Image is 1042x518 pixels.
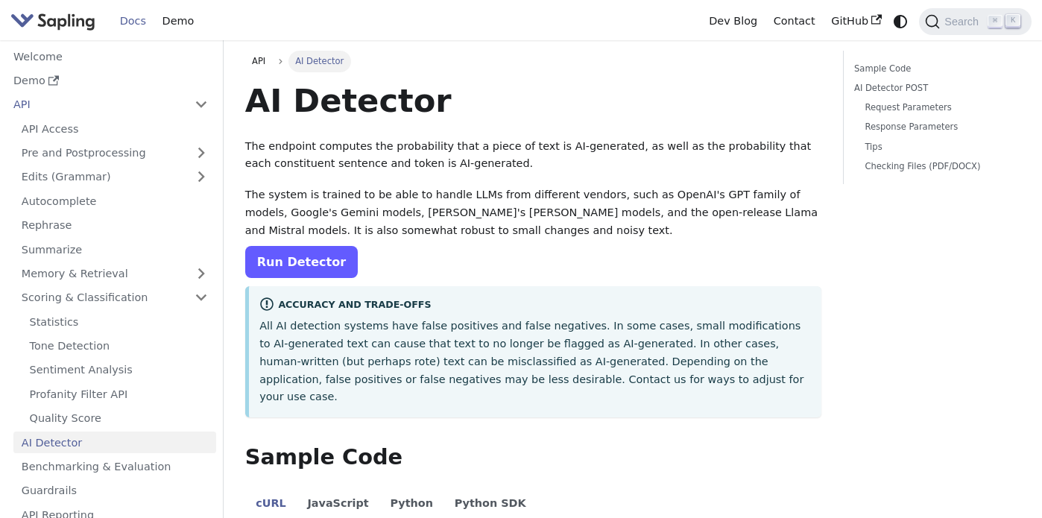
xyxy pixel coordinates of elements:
[245,186,821,239] p: The system is trained to be able to handle LLMs from different vendors, such as OpenAI's GPT fami...
[865,140,1009,154] a: Tips
[854,62,1015,76] a: Sample Code
[940,16,988,28] span: Search
[13,142,216,164] a: Pre and Postprocessing
[988,15,1002,28] kbd: ⌘
[10,10,95,32] img: Sapling.ai
[112,10,154,33] a: Docs
[13,432,216,453] a: AI Detector
[765,10,824,33] a: Contact
[245,246,358,278] a: Run Detector
[701,10,765,33] a: Dev Blog
[22,383,216,405] a: Profanity Filter API
[823,10,889,33] a: GitHub
[5,70,216,92] a: Demo
[154,10,202,33] a: Demo
[22,359,216,381] a: Sentiment Analysis
[890,10,912,32] button: Switch between dark and light mode (currently system mode)
[22,311,216,332] a: Statistics
[259,297,810,315] div: Accuracy and Trade-offs
[5,45,216,67] a: Welcome
[22,335,216,357] a: Tone Detection
[245,138,821,174] p: The endpoint computes the probability that a piece of text is AI-generated, as well as the probab...
[5,94,186,116] a: API
[288,51,351,72] span: AI Detector
[13,480,216,502] a: Guardrails
[13,287,216,309] a: Scoring & Classification
[1005,14,1020,28] kbd: K
[252,56,265,66] span: API
[186,94,216,116] button: Collapse sidebar category 'API'
[245,80,821,121] h1: AI Detector
[13,215,216,236] a: Rephrase
[865,120,1009,134] a: Response Parameters
[13,263,216,285] a: Memory & Retrieval
[854,81,1015,95] a: AI Detector POST
[919,8,1031,35] button: Search (Command+K)
[10,10,101,32] a: Sapling.ai
[22,408,216,429] a: Quality Score
[13,239,216,260] a: Summarize
[245,51,821,72] nav: Breadcrumbs
[245,51,273,72] a: API
[259,318,810,406] p: All AI detection systems have false positives and false negatives. In some cases, small modificat...
[865,101,1009,115] a: Request Parameters
[13,190,216,212] a: Autocomplete
[13,456,216,478] a: Benchmarking & Evaluation
[13,118,216,139] a: API Access
[245,444,821,471] h2: Sample Code
[13,166,216,188] a: Edits (Grammar)
[865,159,1009,174] a: Checking Files (PDF/DOCX)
